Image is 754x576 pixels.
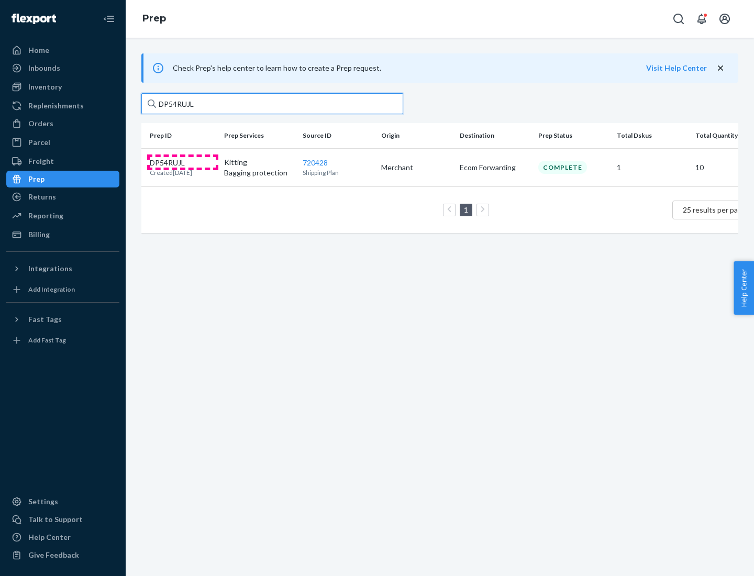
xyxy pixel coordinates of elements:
div: Home [28,45,49,56]
p: Merchant [381,162,451,173]
a: Add Fast Tag [6,332,119,349]
span: 25 results per page [683,205,746,214]
p: Shipping Plan [303,168,373,177]
div: Orders [28,118,53,129]
div: Billing [28,229,50,240]
div: Inbounds [28,63,60,73]
div: Integrations [28,263,72,274]
th: Destination [456,123,534,148]
div: Complete [538,161,587,174]
ol: breadcrumbs [134,4,174,34]
a: Home [6,42,119,59]
button: Open account menu [714,8,735,29]
div: Inventory [28,82,62,92]
button: Fast Tags [6,311,119,328]
button: Help Center [734,261,754,315]
th: Origin [377,123,456,148]
a: Add Integration [6,281,119,298]
a: Talk to Support [6,511,119,528]
input: Search prep jobs [141,93,403,114]
p: Ecom Forwarding [460,162,530,173]
th: Prep Status [534,123,613,148]
div: Add Fast Tag [28,336,66,345]
a: Billing [6,226,119,243]
span: Check Prep's help center to learn how to create a Prep request. [173,63,381,72]
a: Returns [6,189,119,205]
div: Fast Tags [28,314,62,325]
p: 1 [617,162,687,173]
a: Prep [6,171,119,187]
img: Flexport logo [12,14,56,24]
button: Close Navigation [98,8,119,29]
div: Settings [28,496,58,507]
a: Inbounds [6,60,119,76]
button: close [715,63,726,74]
th: Source ID [298,123,377,148]
a: Freight [6,153,119,170]
div: Give Feedback [28,550,79,560]
button: Open Search Box [668,8,689,29]
p: Kitting [224,157,294,168]
p: Created [DATE] [150,168,192,177]
a: Prep [142,13,166,24]
a: Reporting [6,207,119,224]
div: Reporting [28,211,63,221]
div: Help Center [28,532,71,542]
div: Replenishments [28,101,84,111]
button: Visit Help Center [646,63,707,73]
th: Prep ID [141,123,220,148]
th: Prep Services [220,123,298,148]
a: Parcel [6,134,119,151]
a: 720428 [303,158,328,167]
th: Total Dskus [613,123,691,148]
a: Help Center [6,529,119,546]
div: Prep [28,174,45,184]
div: Talk to Support [28,514,83,525]
div: Returns [28,192,56,202]
a: Replenishments [6,97,119,114]
div: Add Integration [28,285,75,294]
p: Bagging protection [224,168,294,178]
a: Page 1 is your current page [462,205,470,214]
button: Open notifications [691,8,712,29]
a: Orders [6,115,119,132]
p: DP54RUJL [150,158,192,168]
div: Freight [28,156,54,167]
button: Integrations [6,260,119,277]
a: Inventory [6,79,119,95]
button: Give Feedback [6,547,119,563]
div: Parcel [28,137,50,148]
a: Settings [6,493,119,510]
